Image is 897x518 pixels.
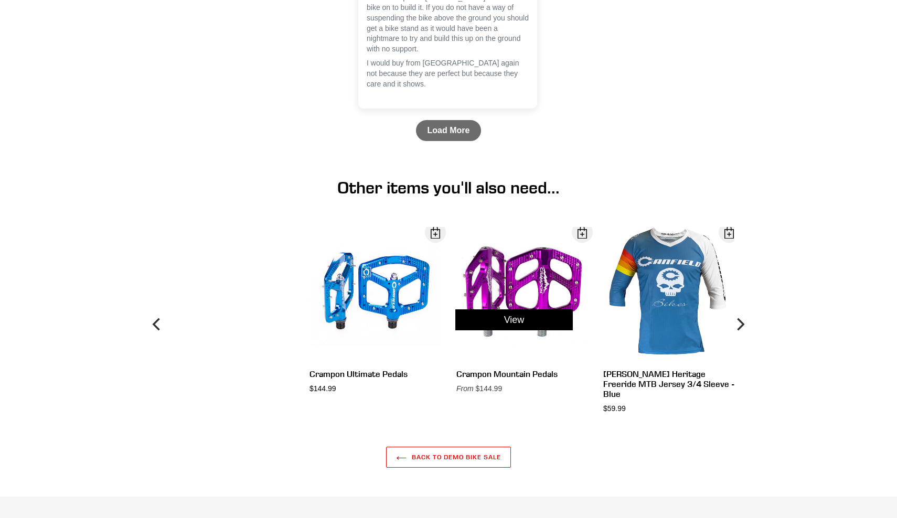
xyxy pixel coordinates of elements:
[416,120,482,141] a: Load More
[386,447,510,468] a: Back to DEMO BIKE SALE
[729,227,750,422] button: Next
[367,58,529,89] p: I would buy from [GEOGRAPHIC_DATA] again not because they are perfect but because they care and i...
[603,227,734,415] a: [PERSON_NAME] Heritage Freeride MTB Jersey 3/4 Sleeve - Blue $59.99 Open Dialog Canfield Heritage...
[163,178,734,198] h1: Other items you'll also need...
[147,227,168,422] button: Previous
[455,309,573,330] a: Open Dialog Crampon Mountain Pedals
